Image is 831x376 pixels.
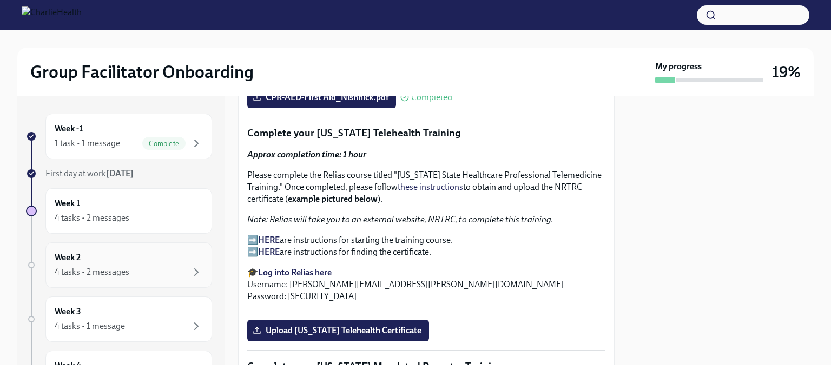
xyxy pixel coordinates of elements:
[55,212,129,224] div: 4 tasks • 2 messages
[255,325,421,336] span: Upload [US_STATE] Telehealth Certificate
[30,61,254,83] h2: Group Facilitator Onboarding
[26,296,212,342] a: Week 34 tasks • 1 message
[247,126,605,140] p: Complete your [US_STATE] Telehealth Training
[247,267,605,302] p: 🎓 Username: [PERSON_NAME][EMAIL_ADDRESS][PERSON_NAME][DOMAIN_NAME] Password: [SECURITY_DATA]
[247,169,605,205] p: Please complete the Relias course titled "[US_STATE] State Healthcare Professional Telemedicine T...
[55,360,81,372] h6: Week 4
[26,168,212,180] a: First day at work[DATE]
[26,114,212,159] a: Week -11 task • 1 messageComplete
[655,61,702,72] strong: My progress
[55,306,81,318] h6: Week 3
[772,62,801,82] h3: 19%
[247,87,396,108] label: CPR-AED-First Aid_Nishnick.pdf
[411,93,452,102] span: Completed
[288,194,378,204] strong: example pictured below
[22,6,82,24] img: CharlieHealth
[55,252,81,263] h6: Week 2
[247,149,366,160] strong: Approx completion time: 1 hour
[55,266,129,278] div: 4 tasks • 2 messages
[247,320,429,341] label: Upload [US_STATE] Telehealth Certificate
[247,359,605,373] p: Complete your [US_STATE] Mandated Reporter Training
[26,242,212,288] a: Week 24 tasks • 2 messages
[55,197,80,209] h6: Week 1
[255,92,388,103] span: CPR-AED-First Aid_Nishnick.pdf
[106,168,134,179] strong: [DATE]
[55,137,120,149] div: 1 task • 1 message
[45,168,134,179] span: First day at work
[258,247,280,257] a: HERE
[258,235,280,245] a: HERE
[55,123,83,135] h6: Week -1
[398,182,463,192] a: these instructions
[142,140,186,148] span: Complete
[26,188,212,234] a: Week 14 tasks • 2 messages
[258,267,332,278] a: Log into Relias here
[55,320,125,332] div: 4 tasks • 1 message
[247,234,605,258] p: ➡️ are instructions for starting the training course. ➡️ are instructions for finding the certifi...
[247,214,553,225] em: Note: Relias will take you to an external website, NRTRC, to complete this training.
